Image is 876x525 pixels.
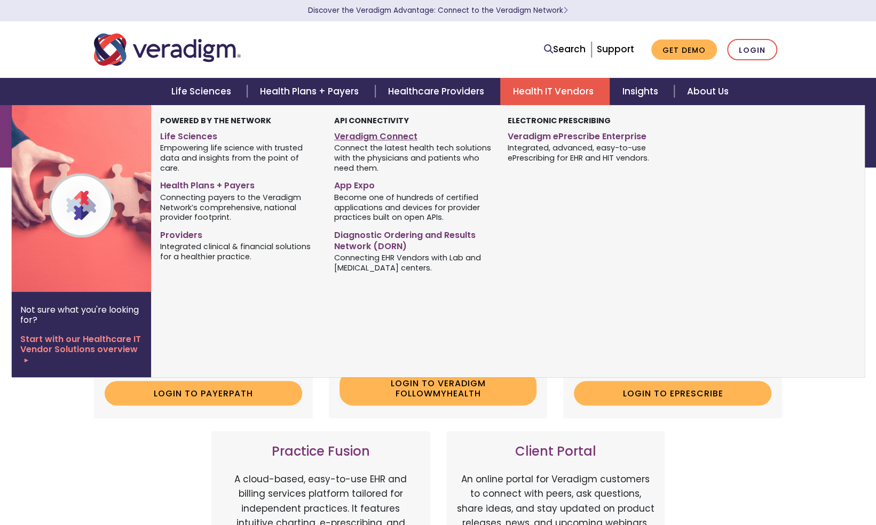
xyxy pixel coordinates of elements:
a: Get Demo [651,39,717,60]
h3: Practice Fusion [222,444,420,459]
strong: Powered by the Network [160,115,271,126]
a: Health Plans + Payers [247,78,375,105]
a: Health IT Vendors [500,78,610,105]
a: Login to Veradigm FollowMyHealth [340,371,537,405]
strong: Electronic Prescribing [508,115,611,126]
a: Providers [160,226,318,241]
a: Support [597,43,634,55]
a: Health Plans + Payers [160,176,318,192]
a: Login [727,39,777,61]
a: Discover the Veradigm Advantage: Connect to the Veradigm NetworkLearn More [308,5,568,15]
img: Veradigm Network [12,105,184,292]
a: Diagnostic Ordering and Results Network (DORN) [334,226,492,252]
a: Life Sciences [159,78,247,105]
a: Login to ePrescribe [574,381,771,405]
a: Start with our Healthcare IT Vendor Solutions overview [20,334,143,365]
p: Not sure what you're looking for? [20,305,143,325]
h3: Client Portal [457,444,654,459]
a: Veradigm Connect [334,127,492,142]
span: Connect the latest health tech solutions with the physicians and patients who need them. [334,142,492,173]
span: Integrated, advanced, easy-to-use ePrescribing for EHR and HIT vendors. [508,142,665,163]
a: Life Sciences [160,127,318,142]
a: Login to Payerpath [105,381,302,405]
a: Healthcare Providers [375,78,500,105]
a: Veradigm ePrescribe Enterprise [508,127,665,142]
a: Search [544,42,586,57]
span: Become one of hundreds of certified applications and devices for provider practices built on open... [334,192,492,222]
span: Connecting payers to the Veradigm Network’s comprehensive, national provider footprint. [160,192,318,222]
span: Learn More [563,5,568,15]
a: About Us [674,78,741,105]
span: Integrated clinical & financial solutions for a healthier practice. [160,241,318,262]
img: Veradigm logo [94,32,241,67]
strong: API Connectivity [334,115,409,126]
span: Empowering life science with trusted data and insights from the point of care. [160,142,318,173]
a: Insights [610,78,674,105]
span: Connecting EHR Vendors with Lab and [MEDICAL_DATA] centers. [334,252,492,273]
a: App Expo [334,176,492,192]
